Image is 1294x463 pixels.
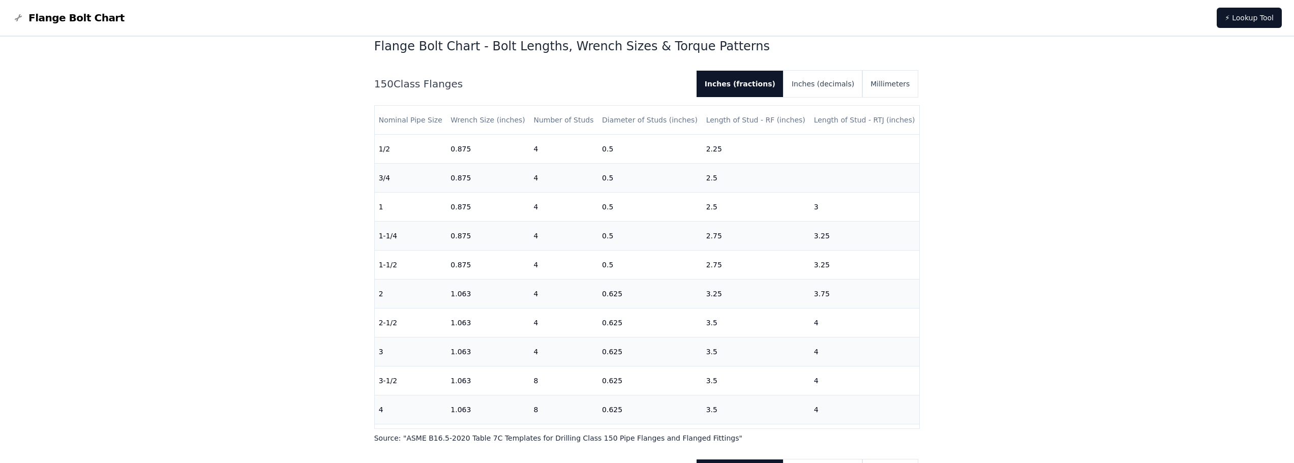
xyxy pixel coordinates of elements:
[529,395,598,424] td: 8
[446,135,529,164] td: 0.875
[598,280,702,308] td: 0.625
[375,366,447,395] td: 3-1/2
[529,337,598,366] td: 4
[374,77,688,91] h2: 150 Class Flanges
[598,251,702,280] td: 0.5
[529,424,598,453] td: 8
[598,337,702,366] td: 0.625
[446,280,529,308] td: 1.063
[702,193,810,222] td: 2.5
[810,395,920,424] td: 4
[810,193,920,222] td: 3
[1217,8,1282,28] a: ⚡ Lookup Tool
[446,366,529,395] td: 1.063
[375,193,447,222] td: 1
[446,395,529,424] td: 1.063
[12,11,125,25] a: Flange Bolt Chart LogoFlange Bolt Chart
[810,308,920,337] td: 4
[375,280,447,308] td: 2
[702,395,810,424] td: 3.5
[702,308,810,337] td: 3.5
[446,337,529,366] td: 1.063
[598,366,702,395] td: 0.625
[810,337,920,366] td: 4
[529,135,598,164] td: 4
[375,106,447,135] th: Nominal Pipe Size
[702,366,810,395] td: 3.5
[529,366,598,395] td: 8
[529,251,598,280] td: 4
[446,193,529,222] td: 0.875
[810,280,920,308] td: 3.75
[446,251,529,280] td: 0.875
[598,135,702,164] td: 0.5
[375,251,447,280] td: 1-1/2
[702,222,810,251] td: 2.75
[375,222,447,251] td: 1-1/4
[375,308,447,337] td: 2-1/2
[529,164,598,193] td: 4
[529,280,598,308] td: 4
[529,308,598,337] td: 4
[810,366,920,395] td: 4
[375,424,447,453] td: 5
[28,11,125,25] span: Flange Bolt Chart
[446,222,529,251] td: 0.875
[702,135,810,164] td: 2.25
[446,424,529,453] td: 1.25
[375,164,447,193] td: 3/4
[598,193,702,222] td: 0.5
[702,164,810,193] td: 2.5
[810,424,920,453] td: 4.25
[598,222,702,251] td: 0.5
[702,251,810,280] td: 2.75
[529,106,598,135] th: Number of Studs
[529,193,598,222] td: 4
[810,222,920,251] td: 3.25
[598,308,702,337] td: 0.625
[810,251,920,280] td: 3.25
[375,395,447,424] td: 4
[529,222,598,251] td: 4
[446,308,529,337] td: 1.063
[598,424,702,453] td: 0.75
[862,71,918,97] button: Millimeters
[702,337,810,366] td: 3.5
[446,164,529,193] td: 0.875
[702,106,810,135] th: Length of Stud - RF (inches)
[702,280,810,308] td: 3.25
[784,71,862,97] button: Inches (decimals)
[375,337,447,366] td: 3
[702,424,810,453] td: 3.75
[598,395,702,424] td: 0.625
[697,71,784,97] button: Inches (fractions)
[598,164,702,193] td: 0.5
[12,12,24,24] img: Flange Bolt Chart Logo
[374,38,920,54] h1: Flange Bolt Chart - Bolt Lengths, Wrench Sizes & Torque Patterns
[375,135,447,164] td: 1/2
[374,433,920,443] p: Source: " ASME B16.5-2020 Table 7C Templates for Drilling Class 150 Pipe Flanges and Flanged Fitt...
[446,106,529,135] th: Wrench Size (inches)
[810,106,920,135] th: Length of Stud - RTJ (inches)
[598,106,702,135] th: Diameter of Studs (inches)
